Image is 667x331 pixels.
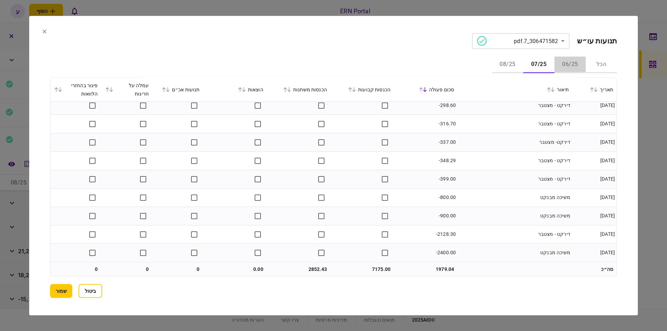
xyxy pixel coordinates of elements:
div: הכנסות קבועות [334,85,390,93]
td: 2852.43 [267,262,330,276]
td: 0 [101,262,153,276]
td: דירקט - מצטבר [458,170,572,188]
div: תנועות אכ״ם [156,85,200,93]
td: 7175.00 [330,262,394,276]
td: [DATE] [572,115,617,133]
div: פיגור בהחזרי הלוואות [54,81,98,98]
button: 06/25 [554,56,586,73]
td: -2128.30 [394,225,458,243]
td: [DATE] [572,207,617,225]
button: הכל [586,56,617,73]
button: ביטול [79,284,102,298]
button: שמור [50,284,72,298]
td: 0.00 [203,262,267,276]
td: דירקט - מצטבר [458,225,572,243]
td: -298.60 [394,96,458,115]
div: 306471582_7.pdf [477,36,558,46]
h2: תנועות עו״ש [577,36,617,45]
td: דירקט - מצטבר [458,96,572,115]
td: -399.00 [394,170,458,188]
td: [DATE] [572,170,617,188]
td: -800.00 [394,188,458,207]
div: תיאור [461,85,569,93]
td: דירקט - מצטבר [458,115,572,133]
td: [DATE] [572,225,617,243]
button: 07/25 [523,56,554,73]
td: משיכה מבנקט [458,243,572,262]
td: 0 [152,262,203,276]
td: דירקט- מצטבר [458,133,572,151]
div: תאריך [576,85,613,93]
td: [DATE] [572,151,617,170]
button: 08/25 [492,56,523,73]
td: [DATE] [572,133,617,151]
td: -316.70 [394,115,458,133]
td: [DATE] [572,188,617,207]
div: עמלה על חריגות [105,81,149,98]
td: -337.00 [394,133,458,151]
div: סכום פעולה [397,85,454,93]
td: -900.00 [394,207,458,225]
div: הוצאות [207,85,263,93]
td: דירקט - מצטבר [458,151,572,170]
td: -2400.00 [394,243,458,262]
td: משיכה מבנקט [458,188,572,207]
td: סה״כ [572,262,617,276]
td: [DATE] [572,243,617,262]
div: הכנסות משתנות [270,85,327,93]
td: 1979.04 [394,262,458,276]
td: משיכה מבנקט [458,207,572,225]
td: -348.29 [394,151,458,170]
td: [DATE] [572,96,617,115]
td: 0 [50,262,101,276]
